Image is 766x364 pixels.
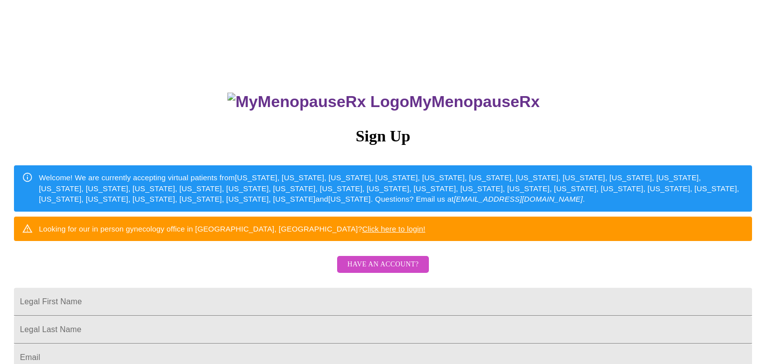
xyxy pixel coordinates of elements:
em: [EMAIL_ADDRESS][DOMAIN_NAME] [454,195,583,203]
h3: MyMenopauseRx [15,93,753,111]
button: Have an account? [337,256,428,273]
a: Click here to login! [362,225,425,233]
div: Welcome! We are currently accepting virtual patients from [US_STATE], [US_STATE], [US_STATE], [US... [39,168,744,208]
div: Looking for our in person gynecology office in [GEOGRAPHIC_DATA], [GEOGRAPHIC_DATA]? [39,220,425,238]
span: Have an account? [347,258,418,271]
img: MyMenopauseRx Logo [227,93,409,111]
h3: Sign Up [14,127,752,145]
a: Have an account? [335,267,431,275]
